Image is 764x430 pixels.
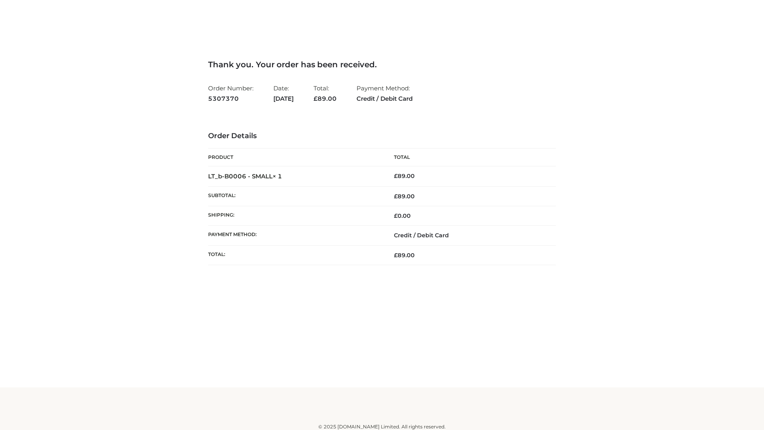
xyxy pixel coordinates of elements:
span: £ [394,172,398,180]
li: Payment Method: [357,81,413,106]
span: 89.00 [394,252,415,259]
h3: Thank you. Your order has been received. [208,60,556,69]
span: 89.00 [314,95,337,102]
li: Order Number: [208,81,253,106]
strong: [DATE] [273,94,294,104]
h3: Order Details [208,132,556,141]
th: Payment method: [208,226,382,245]
th: Subtotal: [208,186,382,206]
strong: × 1 [273,172,282,180]
strong: LT_b-B0006 - SMALL [208,172,282,180]
li: Date: [273,81,294,106]
bdi: 0.00 [394,212,411,219]
span: £ [314,95,318,102]
th: Total [382,149,556,166]
span: £ [394,252,398,259]
strong: Credit / Debit Card [357,94,413,104]
th: Total: [208,245,382,265]
th: Shipping: [208,206,382,226]
span: £ [394,193,398,200]
span: £ [394,212,398,219]
span: 89.00 [394,193,415,200]
bdi: 89.00 [394,172,415,180]
strong: 5307370 [208,94,253,104]
li: Total: [314,81,337,106]
td: Credit / Debit Card [382,226,556,245]
th: Product [208,149,382,166]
